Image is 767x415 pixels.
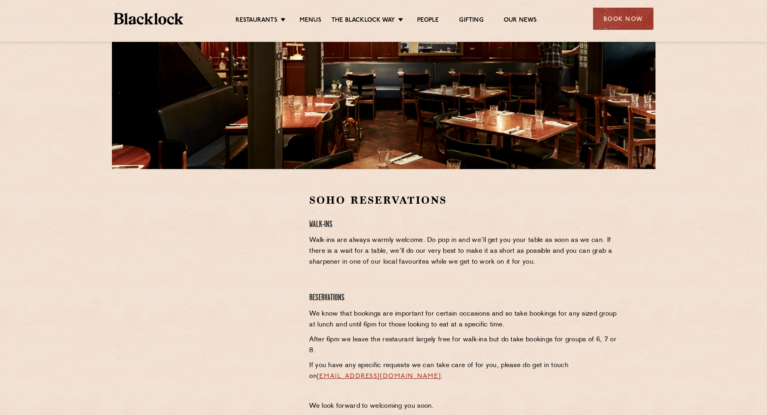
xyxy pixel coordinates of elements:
div: Book Now [593,8,653,30]
a: People [417,17,439,25]
p: We know that bookings are important for certain occasions and so take bookings for any sized grou... [309,309,618,330]
h2: Soho Reservations [309,193,618,207]
iframe: OpenTable make booking widget [178,193,268,314]
a: [EMAIL_ADDRESS][DOMAIN_NAME] [317,373,441,380]
p: If you have any specific requests we can take care of for you, please do get in touch on . [309,360,618,382]
p: Walk-ins are always warmly welcome. Do pop in and we’ll get you your table as soon as we can. If ... [309,235,618,268]
a: Our News [504,17,537,25]
a: Gifting [459,17,483,25]
img: BL_Textured_Logo-footer-cropped.svg [114,13,184,25]
p: After 6pm we leave the restaurant largely free for walk-ins but do take bookings for groups of 6,... [309,334,618,356]
a: Menus [300,17,321,25]
p: We look forward to welcoming you soon. [309,401,618,412]
a: Restaurants [236,17,277,25]
h4: Reservations [309,293,618,304]
a: The Blacklock Way [331,17,395,25]
h4: Walk-Ins [309,219,618,230]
